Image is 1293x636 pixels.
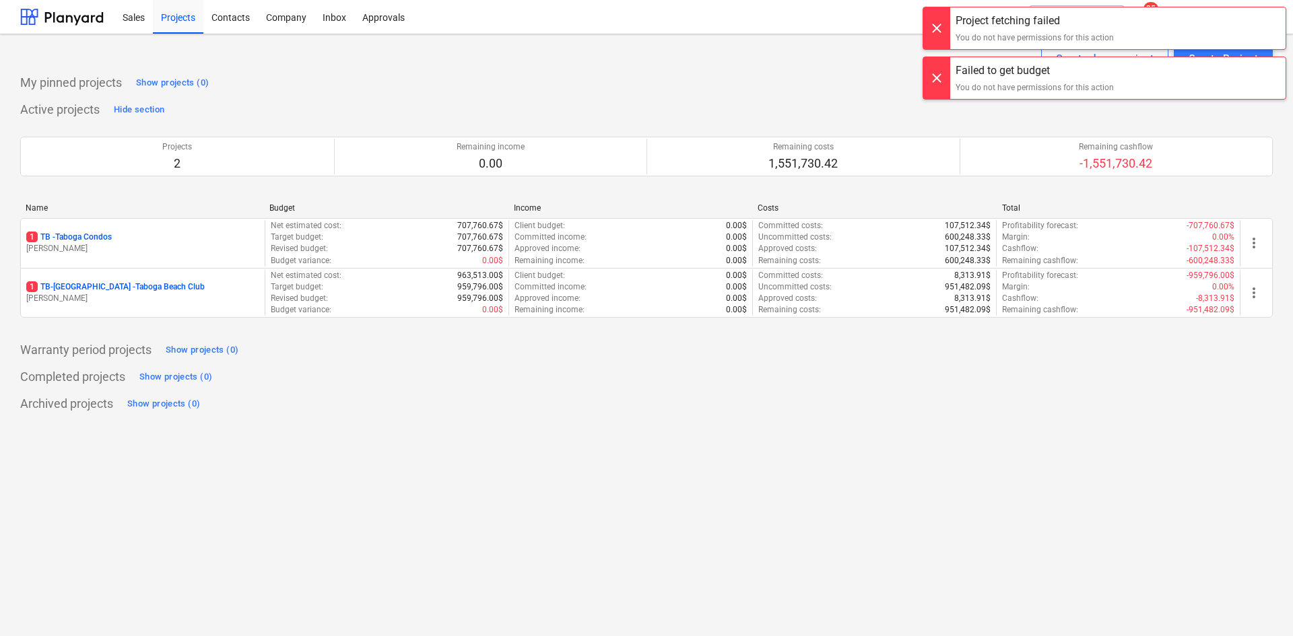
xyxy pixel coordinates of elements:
[1002,203,1235,213] div: Total
[271,281,323,293] p: Target budget :
[457,270,503,281] p: 963,513.00$
[1226,571,1293,636] div: Widget de chat
[758,270,823,281] p: Committed costs :
[726,220,747,232] p: 0.00$
[457,155,525,172] p: 0.00
[956,81,1114,94] div: You do not have permissions for this action
[1002,293,1038,304] p: Cashflow :
[162,339,242,361] button: Show projects (0)
[945,255,991,267] p: 600,248.33$
[956,32,1114,44] div: You do not have permissions for this action
[1246,235,1262,251] span: more_vert
[1246,285,1262,301] span: more_vert
[271,243,328,254] p: Revised budget :
[515,255,585,267] p: Remaining income :
[515,304,585,316] p: Remaining income :
[726,304,747,316] p: 0.00$
[726,232,747,243] p: 0.00$
[124,393,203,415] button: Show projects (0)
[26,293,259,304] p: [PERSON_NAME]
[758,203,991,213] div: Costs
[20,396,113,412] p: Archived projects
[515,293,581,304] p: Approved income :
[726,293,747,304] p: 0.00$
[726,281,747,293] p: 0.00$
[271,304,331,316] p: Budget variance :
[139,369,212,385] div: Show projects (0)
[457,281,503,293] p: 959,796.00$
[269,203,502,213] div: Budget
[482,255,503,267] p: 0.00$
[20,369,125,385] p: Completed projects
[26,232,112,243] p: TB - Taboga Condos
[726,243,747,254] p: 0.00$
[133,72,212,94] button: Show projects (0)
[1002,255,1078,267] p: Remaining cashflow :
[514,203,747,213] div: Income
[271,270,341,281] p: Net estimated cost :
[162,155,192,172] p: 2
[110,99,168,120] button: Hide section
[1002,270,1078,281] p: Profitability forecast :
[515,220,565,232] p: Client budget :
[26,281,205,293] p: TB-[GEOGRAPHIC_DATA] - Taboga Beach Club
[162,141,192,153] p: Projects
[1002,220,1078,232] p: Profitability forecast :
[515,243,581,254] p: Approved income :
[1079,141,1153,153] p: Remaining cashflow
[457,232,503,243] p: 707,760.67$
[945,281,991,293] p: 951,482.09$
[1187,270,1234,281] p: -959,796.00$
[26,232,38,242] span: 1
[726,255,747,267] p: 0.00$
[136,75,209,91] div: Show projects (0)
[1226,571,1293,636] iframe: Chat Widget
[758,243,817,254] p: Approved costs :
[26,232,259,254] div: 1TB -Taboga Condos[PERSON_NAME]
[758,255,821,267] p: Remaining costs :
[956,63,1114,79] div: Failed to get budget
[768,141,838,153] p: Remaining costs
[457,243,503,254] p: 707,760.67$
[758,293,817,304] p: Approved costs :
[1187,304,1234,316] p: -951,482.09$
[20,342,152,358] p: Warranty period projects
[945,243,991,254] p: 107,512.34$
[26,243,259,254] p: [PERSON_NAME]
[945,220,991,232] p: 107,512.34$
[515,281,587,293] p: Committed income :
[1187,243,1234,254] p: -107,512.34$
[1212,232,1234,243] p: 0.00%
[758,220,823,232] p: Committed costs :
[26,281,38,292] span: 1
[26,281,259,304] div: 1TB-[GEOGRAPHIC_DATA] -Taboga Beach Club[PERSON_NAME]
[20,75,122,91] p: My pinned projects
[127,396,200,412] div: Show projects (0)
[1002,232,1030,243] p: Margin :
[515,270,565,281] p: Client budget :
[271,220,341,232] p: Net estimated cost :
[768,155,838,172] p: 1,551,730.42
[758,304,821,316] p: Remaining costs :
[1002,243,1038,254] p: Cashflow :
[457,141,525,153] p: Remaining income
[1196,293,1234,304] p: -8,313.91$
[271,293,328,304] p: Revised budget :
[271,255,331,267] p: Budget variance :
[1187,255,1234,267] p: -600,248.33$
[20,102,100,118] p: Active projects
[945,232,991,243] p: 600,248.33$
[945,304,991,316] p: 951,482.09$
[1002,281,1030,293] p: Margin :
[482,304,503,316] p: 0.00$
[1002,304,1078,316] p: Remaining cashflow :
[515,232,587,243] p: Committed income :
[26,203,259,213] div: Name
[114,102,164,118] div: Hide section
[954,270,991,281] p: 8,313.91$
[758,232,832,243] p: Uncommitted costs :
[758,281,832,293] p: Uncommitted costs :
[166,343,238,358] div: Show projects (0)
[1187,220,1234,232] p: -707,760.67$
[457,293,503,304] p: 959,796.00$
